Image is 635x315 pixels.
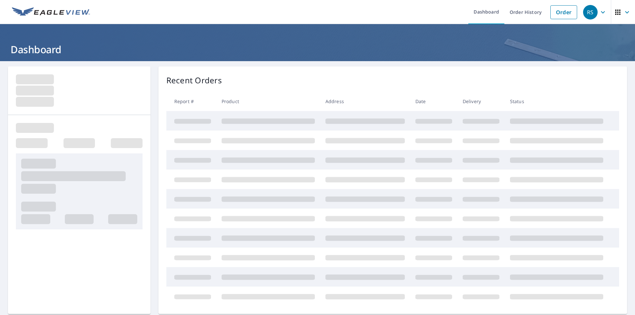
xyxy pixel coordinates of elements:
th: Report # [166,92,216,111]
th: Delivery [457,92,505,111]
p: Recent Orders [166,74,222,86]
img: EV Logo [12,7,90,17]
a: Order [550,5,577,19]
h1: Dashboard [8,43,627,56]
th: Product [216,92,320,111]
th: Address [320,92,410,111]
th: Date [410,92,457,111]
th: Status [505,92,609,111]
div: RS [583,5,598,20]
